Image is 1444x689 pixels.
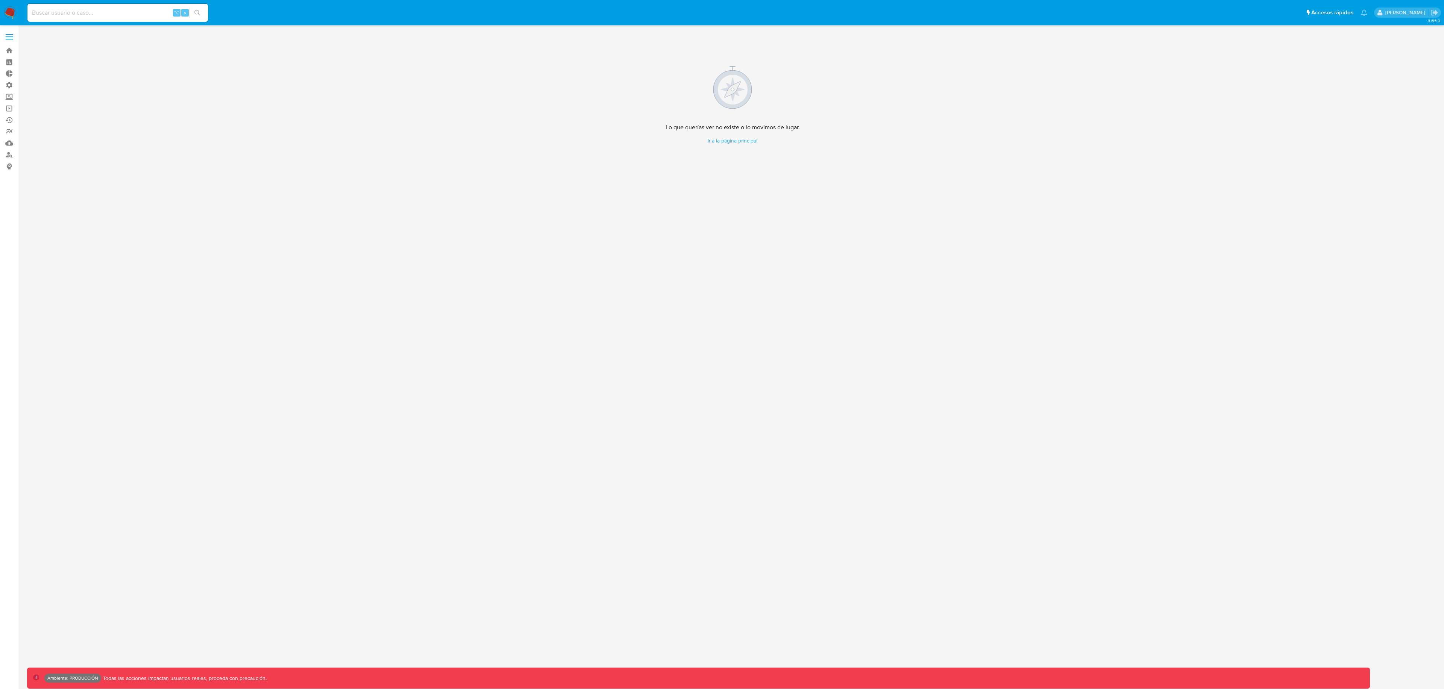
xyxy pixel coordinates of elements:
[1311,9,1353,17] span: Accesos rápidos
[190,8,205,18] button: search-icon
[1361,9,1367,16] a: Notificaciones
[1430,9,1438,17] a: Salir
[47,677,98,680] p: Ambiente: PRODUCCIÓN
[666,124,800,131] h4: Lo que querías ver no existe o lo movimos de lugar.
[184,9,186,16] span: s
[27,8,208,18] input: Buscar usuario o caso...
[101,675,267,682] p: Todas las acciones impactan usuarios reales, proceda con precaución.
[666,137,800,144] a: Ir a la página principal
[174,9,179,16] span: ⌥
[1385,9,1428,16] p: leandrojossue.ramirez@mercadolibre.com.co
